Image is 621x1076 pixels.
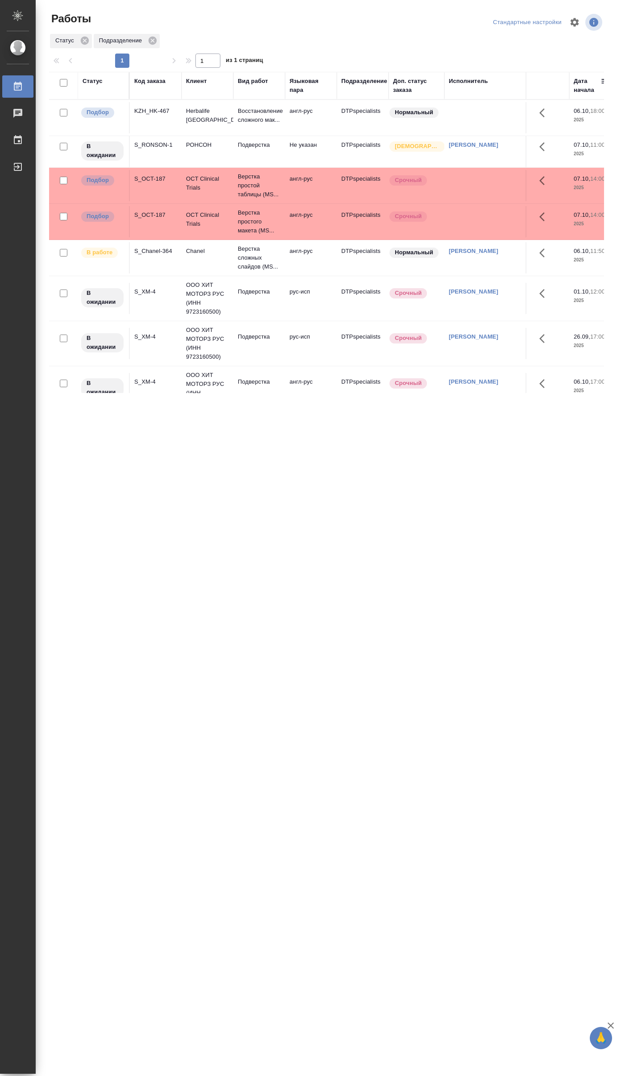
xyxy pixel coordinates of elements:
[395,176,422,185] p: Срочный
[80,377,124,398] div: Исполнитель назначен, приступать к работе пока рано
[449,77,488,86] div: Исполнитель
[186,77,207,86] div: Клиент
[395,334,422,343] p: Срочный
[534,242,555,264] button: Здесь прячутся важные кнопки
[186,107,229,124] p: Herbalife [GEOGRAPHIC_DATA]
[449,288,498,295] a: [PERSON_NAME]
[534,283,555,304] button: Здесь прячутся важные кнопки
[590,1027,612,1049] button: 🙏
[574,341,609,350] p: 2025
[574,116,609,124] p: 2025
[134,211,177,219] div: S_OCT-187
[134,287,177,296] div: S_XM-4
[238,208,281,235] p: Верстка простого макета (MS...
[337,102,389,133] td: DTPspecialists
[238,287,281,296] p: Подверстка
[285,328,337,359] td: рус-исп
[134,107,177,116] div: KZH_HK-467
[238,332,281,341] p: Подверстка
[590,211,605,218] p: 14:00
[134,377,177,386] div: S_XM-4
[491,16,564,29] div: split button
[574,141,590,148] p: 07.10,
[395,379,422,388] p: Срочный
[83,77,103,86] div: Статус
[134,247,177,256] div: S_Chanel-364
[395,142,439,151] p: [DEMOGRAPHIC_DATA]
[80,141,124,161] div: Исполнитель назначен, приступать к работе пока рано
[87,176,109,185] p: Подбор
[449,333,498,340] a: [PERSON_NAME]
[574,149,609,158] p: 2025
[574,219,609,228] p: 2025
[590,108,605,114] p: 18:00
[87,108,109,117] p: Подбор
[534,170,555,191] button: Здесь прячутся важные кнопки
[134,141,177,149] div: S_RONSON-1
[226,55,263,68] span: из 1 страниц
[534,206,555,228] button: Здесь прячутся важные кнопки
[134,174,177,183] div: S_OCT-187
[186,371,229,406] p: ООО ХИТ МОТОРЗ РУС (ИНН 9723160500)
[574,77,600,95] div: Дата начала
[80,107,124,119] div: Можно подбирать исполнителей
[590,333,605,340] p: 17:00
[574,296,609,305] p: 2025
[285,170,337,201] td: англ-рус
[238,172,281,199] p: Верстка простой таблицы (MS...
[590,248,605,254] p: 11:50
[449,141,498,148] a: [PERSON_NAME]
[186,211,229,228] p: OCT Clinical Trials
[449,378,498,385] a: [PERSON_NAME]
[574,211,590,218] p: 07.10,
[186,141,229,149] p: РОНСОН
[80,247,124,259] div: Исполнитель выполняет работу
[337,373,389,404] td: DTPspecialists
[590,288,605,295] p: 12:00
[574,256,609,265] p: 2025
[585,14,604,31] span: Посмотреть информацию
[238,377,281,386] p: Подверстка
[285,373,337,404] td: англ-рус
[395,248,433,257] p: Нормальный
[574,386,609,395] p: 2025
[87,248,112,257] p: В работе
[393,77,440,95] div: Доп. статус заказа
[574,333,590,340] p: 26.09,
[337,283,389,314] td: DTPspecialists
[337,242,389,273] td: DTPspecialists
[290,77,332,95] div: Языковая пара
[337,136,389,167] td: DTPspecialists
[341,77,387,86] div: Подразделение
[590,141,605,148] p: 11:00
[574,175,590,182] p: 07.10,
[99,36,145,45] p: Подразделение
[134,77,166,86] div: Код заказа
[285,242,337,273] td: англ-рус
[285,283,337,314] td: рус-исп
[55,36,77,45] p: Статус
[337,206,389,237] td: DTPspecialists
[80,287,124,308] div: Исполнитель назначен, приступать к работе пока рано
[337,170,389,201] td: DTPspecialists
[534,328,555,349] button: Здесь прячутся важные кнопки
[238,141,281,149] p: Подверстка
[574,378,590,385] p: 06.10,
[564,12,585,33] span: Настроить таблицу
[87,289,118,306] p: В ожидании
[285,136,337,167] td: Не указан
[87,212,109,221] p: Подбор
[186,174,229,192] p: OCT Clinical Trials
[395,108,433,117] p: Нормальный
[94,34,160,48] div: Подразделение
[80,174,124,186] div: Можно подбирать исполнителей
[285,206,337,237] td: англ-рус
[186,281,229,316] p: ООО ХИТ МОТОРЗ РУС (ИНН 9723160500)
[186,326,229,361] p: ООО ХИТ МОТОРЗ РУС (ИНН 9723160500)
[87,334,118,352] p: В ожидании
[87,142,118,160] p: В ожидании
[574,108,590,114] p: 06.10,
[80,211,124,223] div: Можно подбирать исполнителей
[590,378,605,385] p: 17:00
[574,183,609,192] p: 2025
